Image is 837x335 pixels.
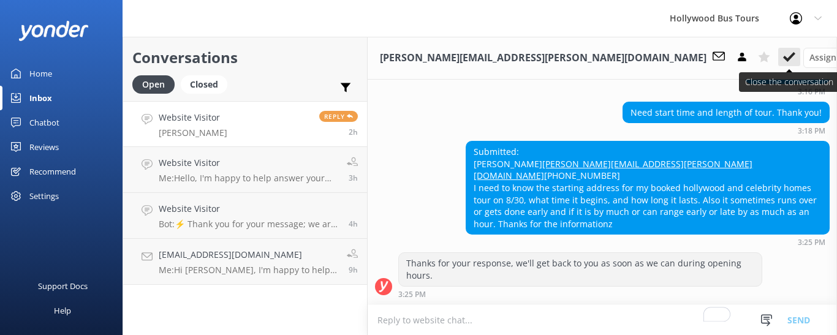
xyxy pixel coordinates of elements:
[623,126,830,135] div: Aug 28 2025 03:18pm (UTC -07:00) America/Tijuana
[123,147,367,193] a: Website VisitorMe:Hello, I'm happy to help answer your questions. How can I help you?3h
[798,88,825,96] strong: 3:16 PM
[798,127,825,135] strong: 3:18 PM
[349,265,358,275] span: Aug 28 2025 08:57am (UTC -07:00) America/Tijuana
[623,102,829,123] div: Need start time and length of tour. Thank you!
[132,77,181,91] a: Open
[349,173,358,183] span: Aug 28 2025 02:31pm (UTC -07:00) America/Tijuana
[159,219,339,230] p: Bot: ⚡ Thank you for your message; we are connecting you to a team member who will be with you sh...
[159,111,227,124] h4: Website Visitor
[159,156,338,170] h4: Website Visitor
[29,159,76,184] div: Recommend
[466,141,829,234] div: Submitted: [PERSON_NAME] [PHONE_NUMBER] I need to know the starting address for my booked hollywo...
[398,290,762,298] div: Aug 28 2025 03:25pm (UTC -07:00) America/Tijuana
[466,238,830,246] div: Aug 28 2025 03:25pm (UTC -07:00) America/Tijuana
[29,61,52,86] div: Home
[398,291,426,298] strong: 3:25 PM
[132,46,358,69] h2: Conversations
[159,202,339,216] h4: Website Visitor
[181,75,227,94] div: Closed
[159,173,338,184] p: Me: Hello, I'm happy to help answer your questions. How can I help you?
[54,298,71,323] div: Help
[159,248,338,262] h4: [EMAIL_ADDRESS][DOMAIN_NAME]
[29,184,59,208] div: Settings
[380,50,706,66] h3: [PERSON_NAME][EMAIL_ADDRESS][PERSON_NAME][DOMAIN_NAME]
[349,127,358,137] span: Aug 28 2025 03:16pm (UTC -07:00) America/Tijuana
[745,87,830,96] div: Aug 28 2025 03:16pm (UTC -07:00) America/Tijuana
[474,158,752,182] a: [PERSON_NAME][EMAIL_ADDRESS][PERSON_NAME][DOMAIN_NAME]
[159,127,227,138] p: [PERSON_NAME]
[123,239,367,285] a: [EMAIL_ADDRESS][DOMAIN_NAME]Me:Hi [PERSON_NAME], I'm happy to help answer your questions. How can...
[29,135,59,159] div: Reviews
[368,305,837,335] textarea: To enrich screen reader interactions, please activate Accessibility in Grammarly extension settings
[181,77,233,91] a: Closed
[38,274,88,298] div: Support Docs
[319,111,358,122] span: Reply
[29,110,59,135] div: Chatbot
[123,193,367,239] a: Website VisitorBot:⚡ Thank you for your message; we are connecting you to a team member who will ...
[123,101,367,147] a: Website Visitor[PERSON_NAME]Reply2h
[349,219,358,229] span: Aug 28 2025 02:01pm (UTC -07:00) America/Tijuana
[798,239,825,246] strong: 3:25 PM
[18,21,89,41] img: yonder-white-logo.png
[399,253,762,285] div: Thanks for your response, we'll get back to you as soon as we can during opening hours.
[159,265,338,276] p: Me: Hi [PERSON_NAME], I'm happy to help answer your questions. How can I help you?
[29,86,52,110] div: Inbox
[132,75,175,94] div: Open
